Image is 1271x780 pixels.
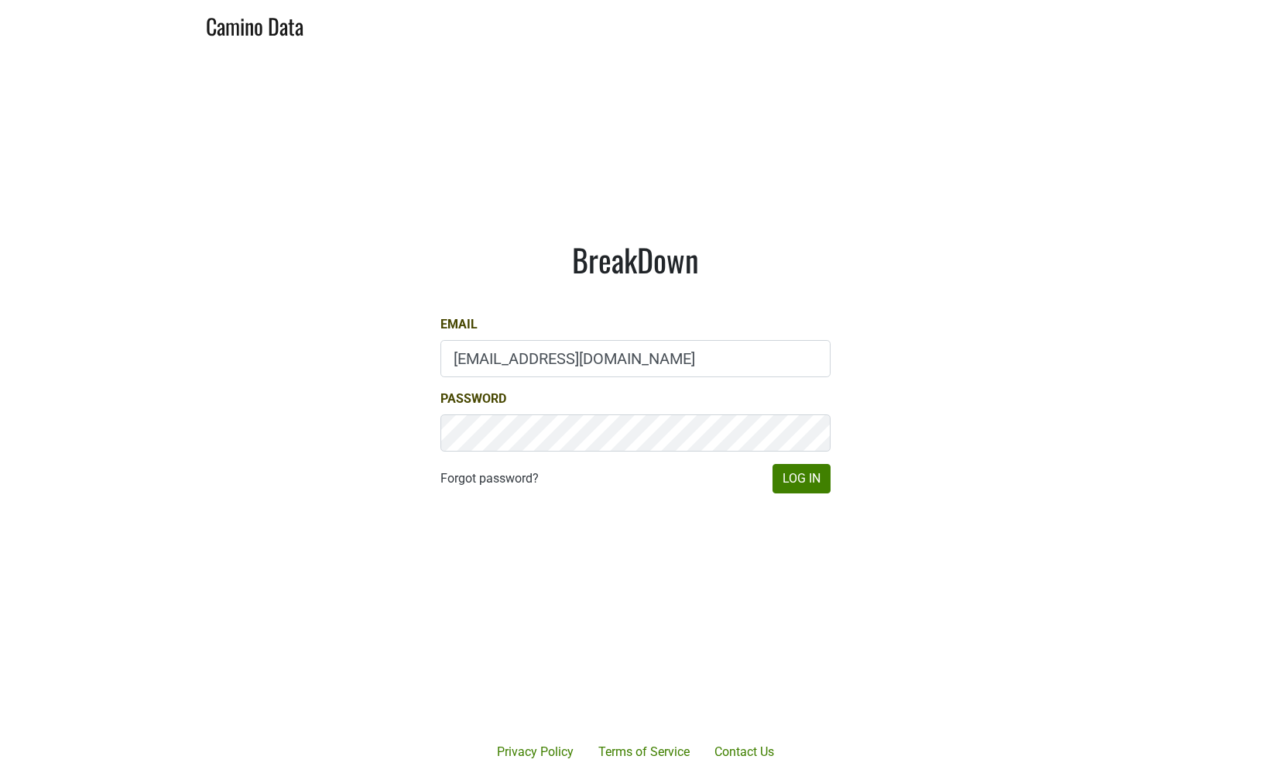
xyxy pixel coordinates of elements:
[702,737,786,768] a: Contact Us
[485,737,586,768] a: Privacy Policy
[586,737,702,768] a: Terms of Service
[773,464,831,493] button: Log In
[206,6,303,43] a: Camino Data
[440,315,478,334] label: Email
[440,390,506,408] label: Password
[440,469,539,488] a: Forgot password?
[440,241,831,278] h1: BreakDown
